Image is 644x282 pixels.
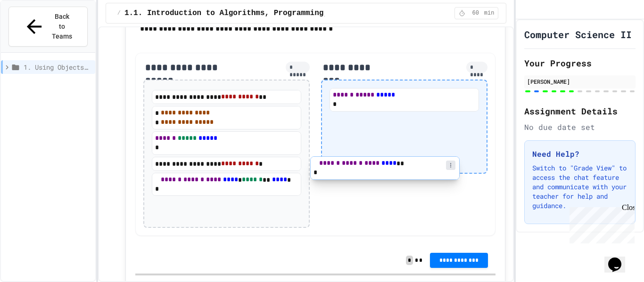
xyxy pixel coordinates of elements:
[24,62,91,72] span: 1. Using Objects and Methods
[604,244,635,273] iframe: chat widget
[51,12,73,41] span: Back to Teams
[532,163,627,210] p: Switch to "Grade View" to access the chat feature and communicate with your teacher for help and ...
[566,203,635,243] iframe: chat widget
[484,9,495,17] span: min
[117,9,121,17] span: /
[527,77,633,86] div: [PERSON_NAME]
[4,4,65,60] div: Chat with us now!Close
[8,7,88,47] button: Back to Teams
[524,105,636,118] h2: Assignment Details
[524,56,636,70] h2: Your Progress
[124,8,392,19] span: 1.1. Introduction to Algorithms, Programming, and Compilers
[532,148,627,160] h3: Need Help?
[524,28,632,41] h1: Computer Science II
[468,9,483,17] span: 60
[524,121,636,133] div: No due date set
